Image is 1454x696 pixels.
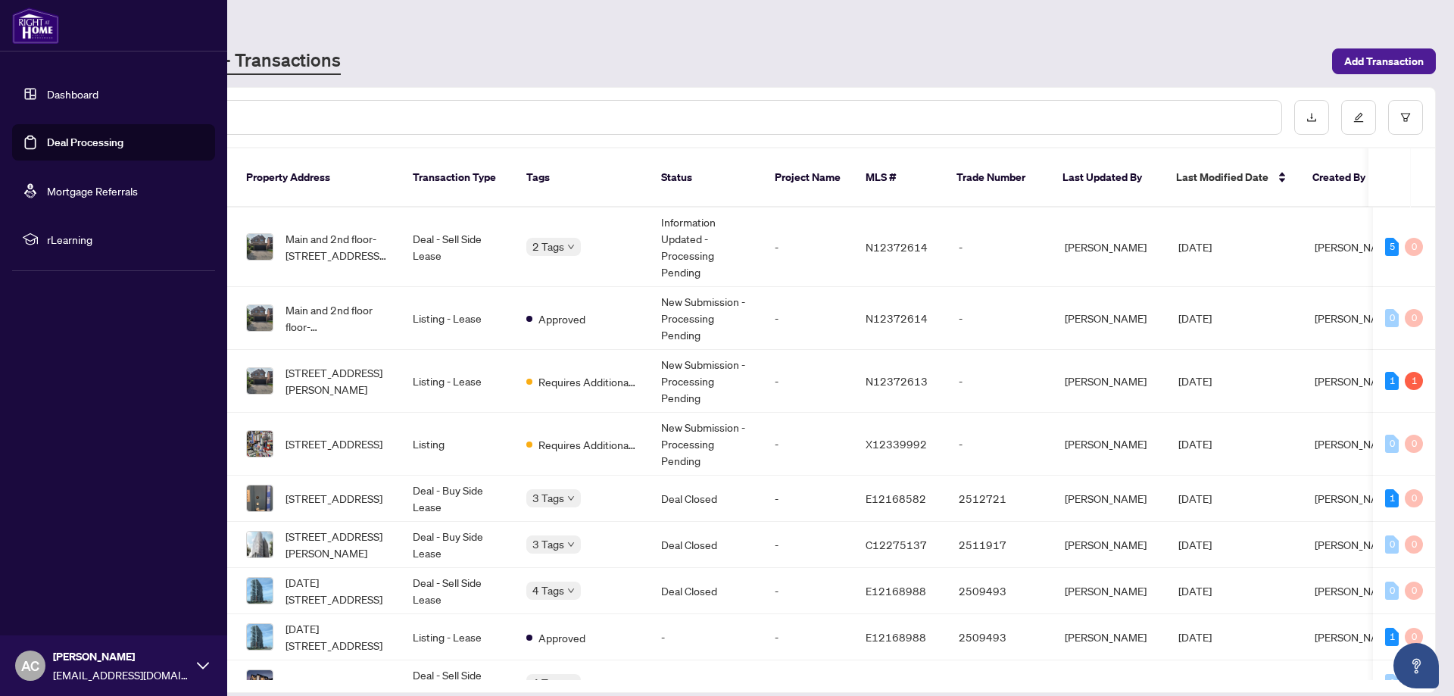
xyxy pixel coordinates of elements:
[1388,100,1423,135] button: filter
[247,532,273,557] img: thumbnail-img
[763,148,853,208] th: Project Name
[1050,148,1164,208] th: Last Updated By
[649,476,763,522] td: Deal Closed
[853,148,944,208] th: MLS #
[21,655,39,676] span: AC
[649,413,763,476] td: New Submission - Processing Pending
[1315,311,1396,325] span: [PERSON_NAME]
[947,287,1053,350] td: -
[1385,489,1399,507] div: 1
[234,148,401,208] th: Property Address
[1385,582,1399,600] div: 0
[532,238,564,255] span: 2 Tags
[1178,437,1212,451] span: [DATE]
[1178,492,1212,505] span: [DATE]
[763,413,853,476] td: -
[538,311,585,327] span: Approved
[763,522,853,568] td: -
[1178,240,1212,254] span: [DATE]
[1300,148,1391,208] th: Created By
[538,436,637,453] span: Requires Additional Docs
[1315,492,1396,505] span: [PERSON_NAME]
[1405,489,1423,507] div: 0
[1405,309,1423,327] div: 0
[401,568,514,614] td: Deal - Sell Side Lease
[285,620,388,654] span: [DATE][STREET_ADDRESS]
[1405,535,1423,554] div: 0
[763,350,853,413] td: -
[47,231,204,248] span: rLearning
[285,528,388,561] span: [STREET_ADDRESS][PERSON_NAME]
[401,522,514,568] td: Deal - Buy Side Lease
[1315,584,1396,598] span: [PERSON_NAME]
[1400,112,1411,123] span: filter
[47,184,138,198] a: Mortgage Referrals
[1385,372,1399,390] div: 1
[866,676,926,690] span: E12139357
[1315,437,1396,451] span: [PERSON_NAME]
[1405,372,1423,390] div: 1
[1164,148,1300,208] th: Last Modified Date
[247,485,273,511] img: thumbnail-img
[532,489,564,507] span: 3 Tags
[538,373,637,390] span: Requires Additional Docs
[247,578,273,604] img: thumbnail-img
[285,301,388,335] span: Main and 2nd floor floor-[STREET_ADDRESS][PERSON_NAME]
[866,584,926,598] span: E12168988
[947,476,1053,522] td: 2512721
[247,670,273,696] img: thumbnail-img
[1405,582,1423,600] div: 0
[1306,112,1317,123] span: download
[866,437,927,451] span: X12339992
[12,8,59,44] img: logo
[401,476,514,522] td: Deal - Buy Side Lease
[947,522,1053,568] td: 2511917
[532,582,564,599] span: 4 Tags
[532,535,564,553] span: 3 Tags
[285,230,388,264] span: Main and 2nd floor-[STREET_ADDRESS][PERSON_NAME]
[1178,538,1212,551] span: [DATE]
[47,136,123,149] a: Deal Processing
[1405,628,1423,646] div: 0
[567,679,575,687] span: down
[514,148,649,208] th: Tags
[285,574,388,607] span: [DATE][STREET_ADDRESS]
[247,624,273,650] img: thumbnail-img
[947,413,1053,476] td: -
[1353,112,1364,123] span: edit
[649,614,763,660] td: -
[763,208,853,287] td: -
[866,240,928,254] span: N12372614
[1053,208,1166,287] td: [PERSON_NAME]
[944,148,1050,208] th: Trade Number
[1393,643,1439,688] button: Open asap
[947,208,1053,287] td: -
[1294,100,1329,135] button: download
[1385,535,1399,554] div: 0
[1178,311,1212,325] span: [DATE]
[1053,614,1166,660] td: [PERSON_NAME]
[1385,628,1399,646] div: 1
[285,364,388,398] span: [STREET_ADDRESS][PERSON_NAME]
[401,413,514,476] td: Listing
[1385,674,1399,692] div: 0
[401,350,514,413] td: Listing - Lease
[53,648,189,665] span: [PERSON_NAME]
[649,568,763,614] td: Deal Closed
[285,490,382,507] span: [STREET_ADDRESS]
[947,614,1053,660] td: 2509493
[538,629,585,646] span: Approved
[567,587,575,595] span: down
[1332,48,1436,74] button: Add Transaction
[1315,630,1396,644] span: [PERSON_NAME]
[567,243,575,251] span: down
[532,674,564,691] span: 4 Tags
[947,350,1053,413] td: -
[866,538,927,551] span: C12275137
[866,374,928,388] span: N12372613
[1176,169,1268,186] span: Last Modified Date
[866,492,926,505] span: E12168582
[567,495,575,502] span: down
[866,311,928,325] span: N12372614
[1341,100,1376,135] button: edit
